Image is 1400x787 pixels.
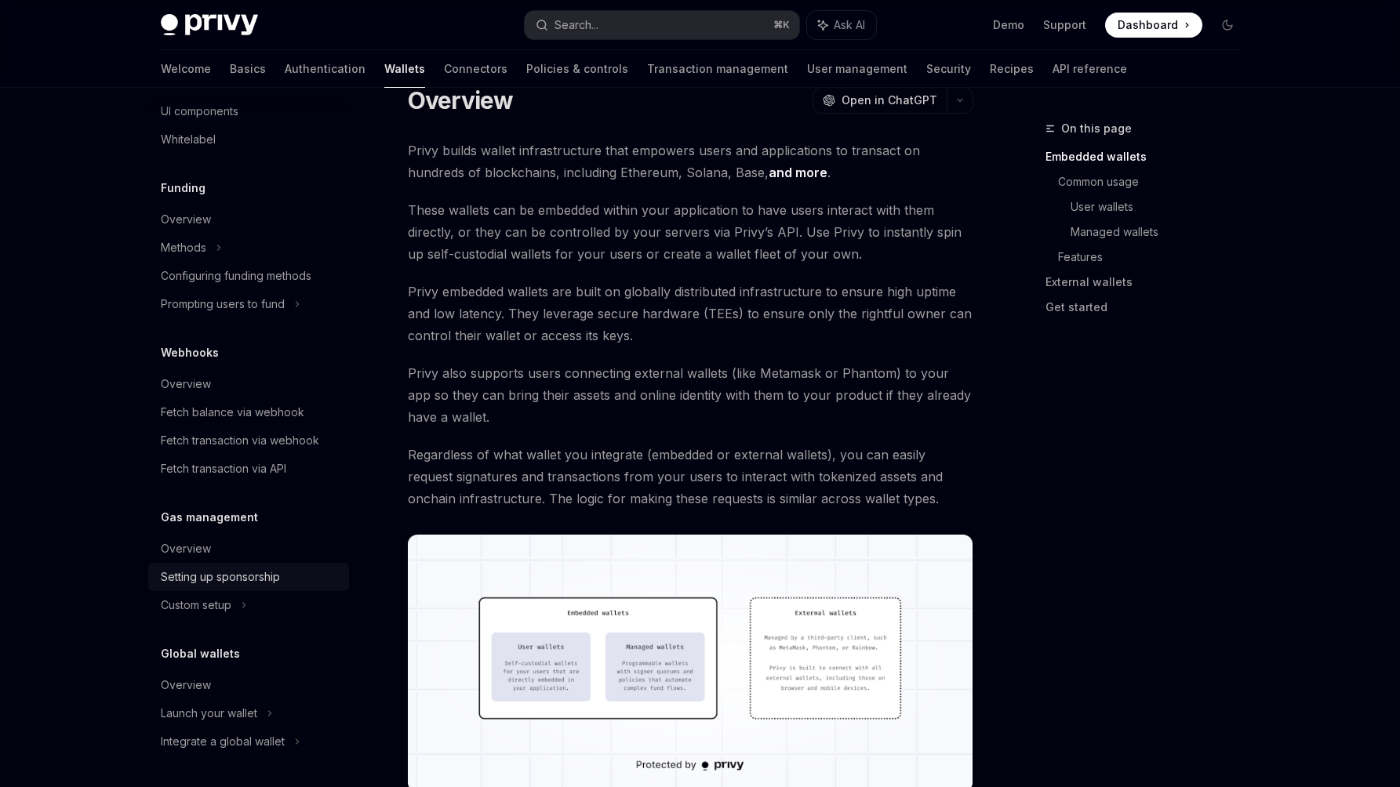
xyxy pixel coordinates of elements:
span: Privy embedded wallets are built on globally distributed infrastructure to ensure high uptime and... [408,281,973,346]
a: Features [1058,245,1253,270]
img: dark logo [161,14,258,36]
a: Get started [1045,295,1253,320]
h1: Overview [408,86,514,114]
div: Integrate a global wallet [161,732,285,751]
a: Wallets [384,50,425,88]
a: Overview [148,671,349,699]
button: Open in ChatGPT [813,87,947,114]
span: Regardless of what wallet you integrate (embedded or external wallets), you can easily request si... [408,444,973,510]
a: Dashboard [1105,13,1202,38]
a: Embedded wallets [1045,144,1253,169]
span: Privy builds wallet infrastructure that empowers users and applications to transact on hundreds o... [408,140,973,183]
a: Recipes [990,50,1034,88]
a: Fetch balance via webhook [148,398,349,426]
span: Open in ChatGPT [842,92,937,108]
a: Support [1043,17,1086,33]
a: API reference [1053,50,1127,88]
div: Fetch balance via webhook [161,403,304,422]
div: Overview [161,375,211,393]
a: User management [807,50,907,88]
h5: Global wallets [161,644,240,663]
div: Whitelabel [161,130,216,149]
a: Overview [148,370,349,398]
a: Policies & controls [526,50,628,88]
span: Privy also supports users connecting external wallets (like Metamask or Phantom) to your app so t... [408,362,973,428]
a: Basics [230,50,266,88]
span: These wallets can be embedded within your application to have users interact with them directly, ... [408,199,973,265]
span: Dashboard [1118,17,1178,33]
a: Setting up sponsorship [148,563,349,591]
button: Search...⌘K [525,11,799,39]
div: Search... [555,16,598,34]
a: Demo [993,17,1024,33]
div: Fetch transaction via API [161,459,286,478]
a: Configuring funding methods [148,262,349,290]
div: Prompting users to fund [161,295,285,314]
div: Configuring funding methods [161,267,311,285]
a: Connectors [444,50,507,88]
a: User wallets [1071,194,1253,219]
div: Launch your wallet [161,704,257,723]
span: On this page [1061,119,1132,138]
button: Ask AI [807,11,876,39]
a: Security [926,50,971,88]
a: Overview [148,535,349,563]
div: Overview [161,210,211,229]
h5: Funding [161,179,205,198]
a: Welcome [161,50,211,88]
h5: Gas management [161,508,258,527]
button: Toggle dark mode [1215,13,1240,38]
h5: Webhooks [161,343,219,362]
a: Whitelabel [148,125,349,154]
div: Methods [161,238,206,257]
a: Common usage [1058,169,1253,194]
div: Overview [161,539,211,558]
a: Authentication [285,50,365,88]
a: Fetch transaction via API [148,455,349,483]
div: Setting up sponsorship [161,568,280,586]
span: Ask AI [834,17,865,33]
a: External wallets [1045,270,1253,295]
a: and more [769,165,827,181]
div: Fetch transaction via webhook [161,431,319,450]
a: Fetch transaction via webhook [148,426,349,455]
a: Managed wallets [1071,219,1253,245]
a: Overview [148,205,349,234]
div: Overview [161,676,211,695]
a: Transaction management [647,50,788,88]
div: Custom setup [161,596,231,615]
span: ⌘ K [773,19,790,31]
